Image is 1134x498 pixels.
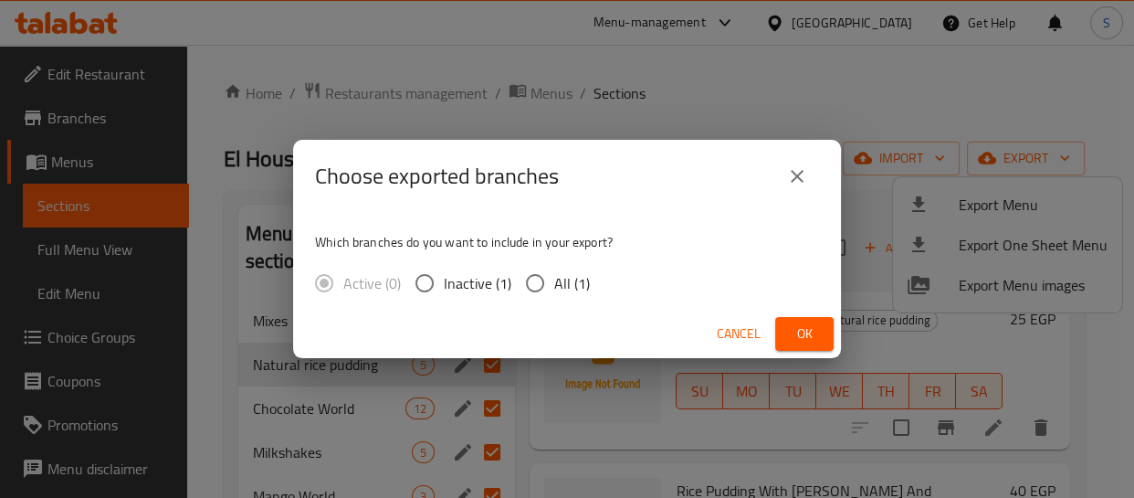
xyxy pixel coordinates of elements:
[315,162,559,191] h2: Choose exported branches
[554,272,590,294] span: All (1)
[775,154,819,198] button: close
[709,317,768,351] button: Cancel
[717,323,761,345] span: Cancel
[775,317,834,351] button: Ok
[315,233,819,251] p: Which branches do you want to include in your export?
[343,272,401,294] span: Active (0)
[444,272,511,294] span: Inactive (1)
[790,323,819,345] span: Ok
